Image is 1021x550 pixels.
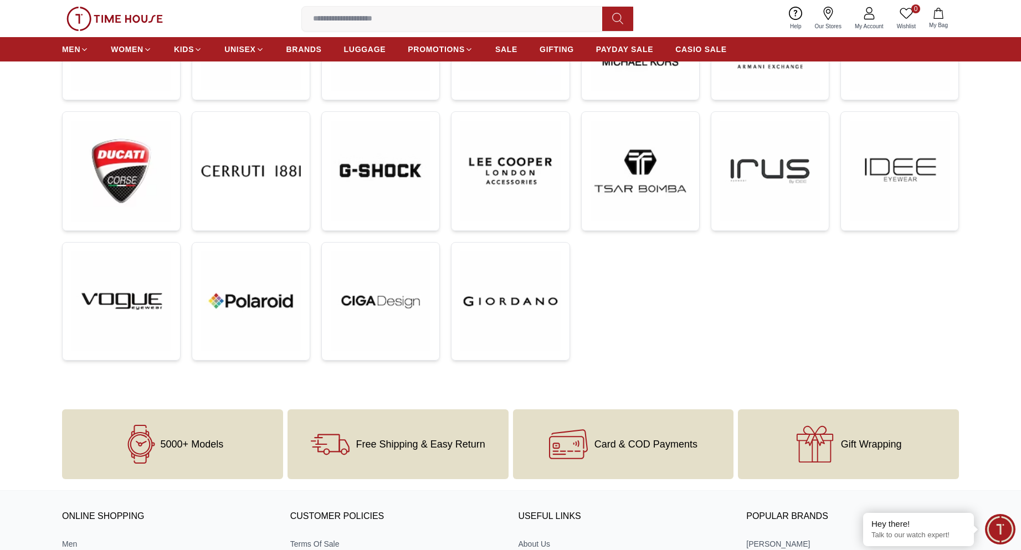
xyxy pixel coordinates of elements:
[460,121,560,220] img: ...
[591,121,690,220] img: ...
[174,44,194,55] span: KIDS
[925,21,952,29] span: My Bag
[331,251,430,351] img: ...
[808,4,848,33] a: Our Stores
[62,508,275,525] h3: ONLINE SHOPPING
[495,39,517,59] a: SALE
[810,22,846,30] span: Our Stores
[540,39,574,59] a: GIFTING
[174,39,202,59] a: KIDS
[356,439,485,450] span: Free Shipping & Easy Return
[841,439,902,450] span: Gift Wrapping
[786,22,806,30] span: Help
[460,251,560,351] img: ...
[911,4,920,13] span: 0
[111,44,143,55] span: WOMEN
[408,39,473,59] a: PROMOTIONS
[286,39,322,59] a: BRANDS
[66,7,163,31] img: ...
[290,538,503,549] a: Terms Of Sale
[331,121,430,220] img: ...
[871,518,966,530] div: Hey there!
[850,121,950,220] img: ...
[890,4,922,33] a: 0Wishlist
[495,44,517,55] span: SALE
[850,22,888,30] span: My Account
[720,121,820,220] img: ...
[201,251,301,351] img: ...
[892,22,920,30] span: Wishlist
[290,508,503,525] h3: CUSTOMER POLICIES
[71,251,171,351] img: ...
[519,538,731,549] a: About Us
[596,44,653,55] span: PAYDAY SALE
[344,39,386,59] a: LUGGAGE
[408,44,465,55] span: PROMOTIONS
[540,44,574,55] span: GIFTING
[62,538,275,549] a: Men
[286,44,322,55] span: BRANDS
[62,39,89,59] a: MEN
[71,121,171,221] img: ...
[675,39,727,59] a: CASIO SALE
[111,39,152,59] a: WOMEN
[922,6,955,32] button: My Bag
[871,531,966,540] p: Talk to our watch expert!
[675,44,727,55] span: CASIO SALE
[224,39,264,59] a: UNISEX
[783,4,808,33] a: Help
[519,508,731,525] h3: USEFUL LINKS
[594,439,697,450] span: Card & COD Payments
[596,39,653,59] a: PAYDAY SALE
[344,44,386,55] span: LUGGAGE
[746,508,959,525] h3: Popular Brands
[224,44,255,55] span: UNISEX
[62,44,80,55] span: MEN
[161,439,224,450] span: 5000+ Models
[985,514,1015,544] div: Chat Widget
[201,121,301,220] img: ...
[746,538,959,549] a: [PERSON_NAME]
